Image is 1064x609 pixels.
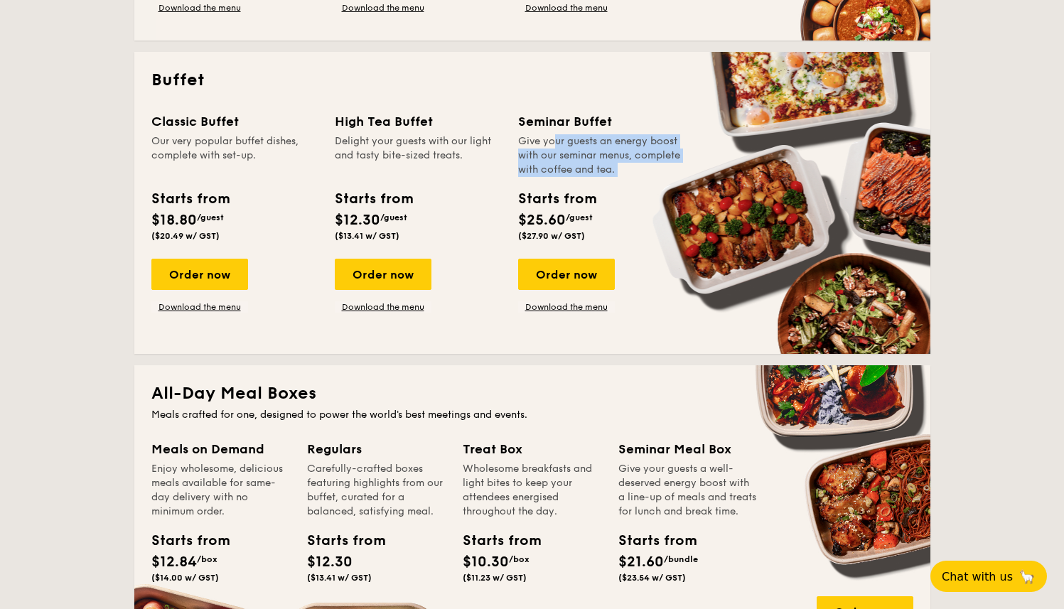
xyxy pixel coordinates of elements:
[151,2,248,14] a: Download the menu
[618,439,757,459] div: Seminar Meal Box
[151,188,229,210] div: Starts from
[618,554,664,571] span: $21.60
[307,573,372,583] span: ($13.41 w/ GST)
[335,301,431,313] a: Download the menu
[380,212,407,222] span: /guest
[518,134,684,177] div: Give your guests an energy boost with our seminar menus, complete with coffee and tea.
[463,554,509,571] span: $10.30
[566,212,593,222] span: /guest
[151,231,220,241] span: ($20.49 w/ GST)
[151,212,197,229] span: $18.80
[307,439,446,459] div: Regulars
[151,382,913,405] h2: All-Day Meal Boxes
[518,188,596,210] div: Starts from
[518,231,585,241] span: ($27.90 w/ GST)
[151,408,913,422] div: Meals crafted for one, designed to power the world's best meetings and events.
[335,231,399,241] span: ($13.41 w/ GST)
[463,439,601,459] div: Treat Box
[509,554,530,564] span: /box
[151,554,197,571] span: $12.84
[930,561,1047,592] button: Chat with us🦙
[618,530,682,551] div: Starts from
[518,2,615,14] a: Download the menu
[197,554,217,564] span: /box
[151,462,290,519] div: Enjoy wholesome, delicious meals available for same-day delivery with no minimum order.
[618,462,757,519] div: Give your guests a well-deserved energy boost with a line-up of meals and treats for lunch and br...
[335,212,380,229] span: $12.30
[151,259,248,290] div: Order now
[151,530,215,551] div: Starts from
[618,573,686,583] span: ($23.54 w/ GST)
[335,2,431,14] a: Download the menu
[942,570,1013,583] span: Chat with us
[518,112,684,131] div: Seminar Buffet
[151,573,219,583] span: ($14.00 w/ GST)
[307,462,446,519] div: Carefully-crafted boxes featuring highlights from our buffet, curated for a balanced, satisfying ...
[151,112,318,131] div: Classic Buffet
[151,134,318,177] div: Our very popular buffet dishes, complete with set-up.
[335,259,431,290] div: Order now
[307,554,353,571] span: $12.30
[463,462,601,519] div: Wholesome breakfasts and light bites to keep your attendees energised throughout the day.
[518,301,615,313] a: Download the menu
[197,212,224,222] span: /guest
[335,112,501,131] div: High Tea Buffet
[518,212,566,229] span: $25.60
[463,530,527,551] div: Starts from
[151,69,913,92] h2: Buffet
[1019,568,1036,585] span: 🦙
[307,530,371,551] div: Starts from
[463,573,527,583] span: ($11.23 w/ GST)
[664,554,698,564] span: /bundle
[518,259,615,290] div: Order now
[151,439,290,459] div: Meals on Demand
[335,188,412,210] div: Starts from
[335,134,501,177] div: Delight your guests with our light and tasty bite-sized treats.
[151,301,248,313] a: Download the menu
